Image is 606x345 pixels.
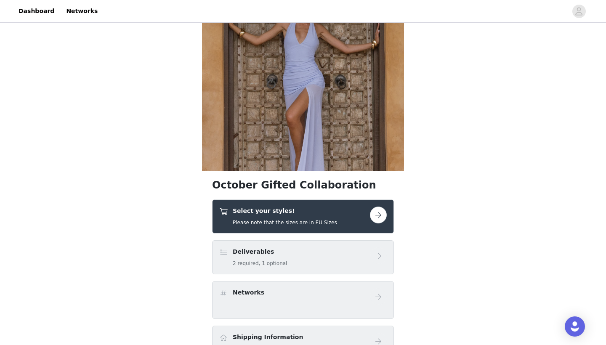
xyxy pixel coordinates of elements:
[233,333,303,342] h4: Shipping Information
[233,207,337,215] h4: Select your styles!
[212,178,394,193] h1: October Gifted Collaboration
[233,260,287,267] h5: 2 required, 1 optional
[212,240,394,274] div: Deliverables
[13,2,59,21] a: Dashboard
[61,2,103,21] a: Networks
[233,247,287,256] h4: Deliverables
[212,281,394,319] div: Networks
[233,288,264,297] h4: Networks
[212,199,394,234] div: Select your styles!
[575,5,583,18] div: avatar
[233,219,337,226] h5: Please note that the sizes are in EU Sizes
[565,316,585,337] div: Open Intercom Messenger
